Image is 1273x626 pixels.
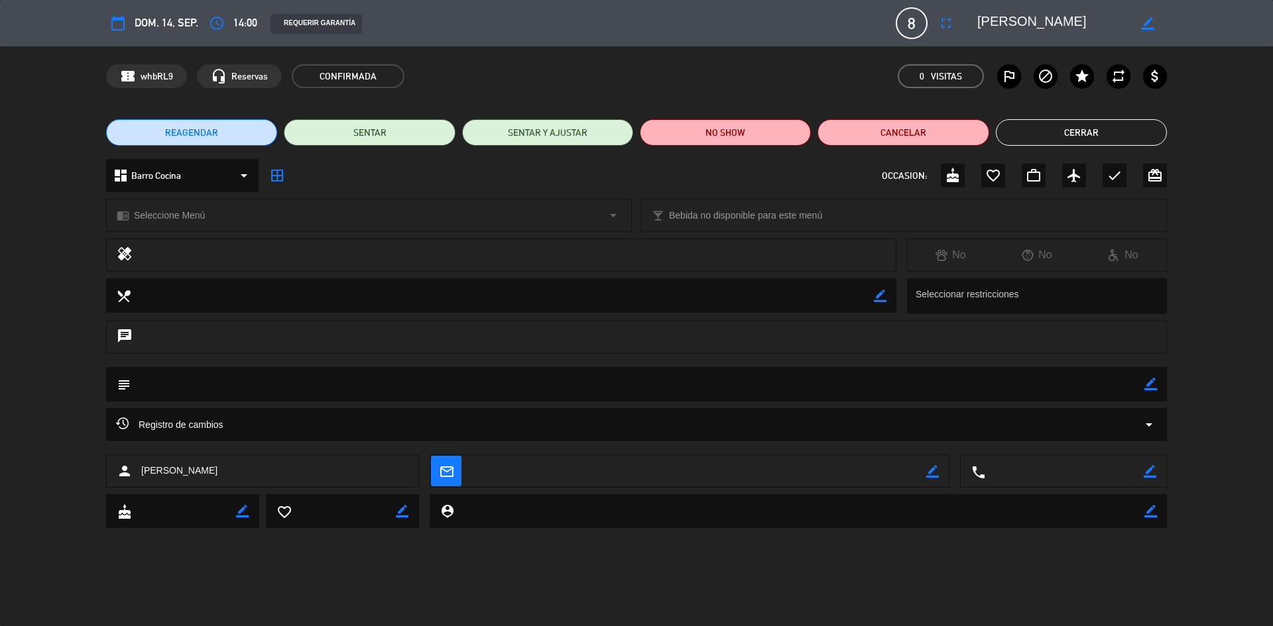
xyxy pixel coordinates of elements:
i: airplanemode_active [1066,168,1082,183]
i: subject [116,377,131,391]
button: Cancelar [818,119,989,146]
button: NO SHOW [640,119,811,146]
span: CONFIRMADA [292,64,404,88]
div: No [908,246,994,264]
i: chat [117,328,133,346]
i: check [1107,168,1122,183]
i: border_color [1144,378,1157,390]
span: Registro de cambios [116,417,223,433]
i: star [1074,68,1090,84]
div: No [1080,246,1166,264]
button: Cerrar [996,119,1167,146]
i: repeat [1111,68,1126,84]
i: border_color [926,465,939,478]
i: mail_outline [439,464,454,478]
em: Visitas [931,69,962,84]
i: headset_mic [211,68,227,84]
i: chrome_reader_mode [117,209,129,222]
button: fullscreen [934,11,958,35]
span: 8 [896,7,928,39]
i: healing [117,246,133,264]
i: calendar_today [110,15,126,31]
i: border_all [269,168,285,183]
i: arrow_drop_down [605,207,621,223]
button: SENTAR [284,119,455,146]
i: border_color [1144,465,1156,478]
span: confirmation_number [120,68,136,84]
span: dom. 14, sep. [135,14,198,32]
span: Barro Cocina [131,168,181,183]
i: attach_money [1147,68,1163,84]
span: Seleccione Menú [134,208,205,223]
i: favorite_border [985,168,1001,183]
div: No [994,246,1080,264]
i: border_color [396,505,408,517]
i: border_color [236,505,249,517]
button: calendar_today [106,11,130,35]
i: access_time [209,15,225,31]
i: outlined_flag [1001,68,1017,84]
div: REQUERIR GARANTÍA [271,14,362,34]
i: local_bar [652,209,664,222]
span: 0 [920,69,924,84]
i: border_color [1144,505,1157,517]
span: 14:00 [233,14,257,32]
button: access_time [205,11,229,35]
i: border_color [1142,17,1154,30]
span: Reservas [231,69,268,84]
i: local_dining [116,288,131,303]
span: [PERSON_NAME] [141,463,217,478]
i: favorite_border [276,504,291,519]
button: REAGENDAR [106,119,277,146]
button: SENTAR Y AJUSTAR [462,119,633,146]
i: cake [945,168,961,183]
i: arrow_drop_down [236,168,252,183]
i: fullscreen [938,15,954,31]
i: person [117,463,133,479]
span: OCCASION: [882,168,927,183]
i: local_phone [971,464,985,479]
i: border_color [874,289,886,302]
i: dashboard [113,168,129,183]
i: cake [117,504,131,519]
i: arrow_drop_down [1141,417,1157,433]
span: whbRL9 [141,69,173,84]
i: work_outline [1026,168,1042,183]
i: card_giftcard [1147,168,1163,183]
i: block [1038,68,1054,84]
span: Bebida no disponible para este menú [669,208,822,223]
span: REAGENDAR [165,126,218,140]
i: person_pin [440,503,454,518]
